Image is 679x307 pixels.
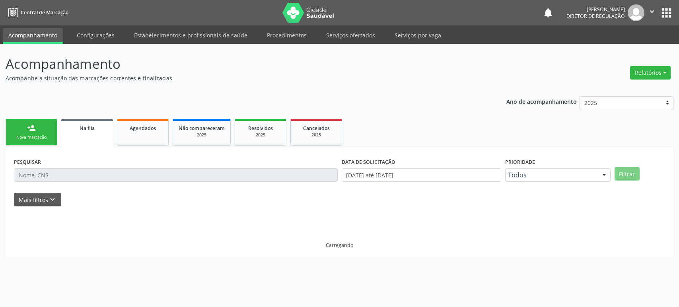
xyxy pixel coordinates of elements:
a: Procedimentos [261,28,312,42]
a: Estabelecimentos e profissionais de saúde [128,28,253,42]
a: Serviços por vaga [389,28,447,42]
div: 2025 [179,132,225,138]
span: Diretor de regulação [566,13,625,19]
div: 2025 [296,132,336,138]
span: Na fila [80,125,95,132]
span: Resolvidos [248,125,273,132]
a: Configurações [71,28,120,42]
div: Nova marcação [12,134,51,140]
button: apps [660,6,673,20]
button: Filtrar [615,167,640,181]
button: Relatórios [630,66,671,80]
button: Mais filtroskeyboard_arrow_down [14,193,61,207]
a: Serviços ofertados [321,28,381,42]
i: keyboard_arrow_down [48,195,57,204]
span: Cancelados [303,125,330,132]
div: Carregando [326,242,353,249]
span: Não compareceram [179,125,225,132]
label: PESQUISAR [14,156,41,168]
p: Ano de acompanhamento [506,96,577,106]
div: person_add [27,124,36,132]
button:  [644,4,660,21]
p: Acompanhe a situação das marcações correntes e finalizadas [6,74,473,82]
input: Nome, CNS [14,168,338,182]
label: Prioridade [505,156,535,168]
input: Selecione um intervalo [342,168,502,182]
i:  [648,7,656,16]
p: Acompanhamento [6,54,473,74]
div: [PERSON_NAME] [566,6,625,13]
span: Agendados [130,125,156,132]
span: Todos [508,171,594,179]
span: Central de Marcação [21,9,68,16]
label: DATA DE SOLICITAÇÃO [342,156,395,168]
button: notifications [543,7,554,18]
a: Acompanhamento [3,28,63,44]
img: img [628,4,644,21]
a: Central de Marcação [6,6,68,19]
div: 2025 [241,132,280,138]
